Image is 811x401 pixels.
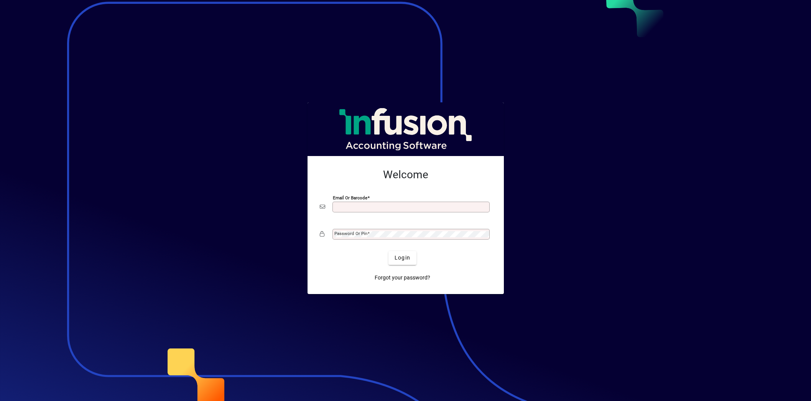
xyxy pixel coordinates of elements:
[333,195,367,200] mat-label: Email or Barcode
[320,168,492,181] h2: Welcome
[375,274,430,282] span: Forgot your password?
[372,271,433,285] a: Forgot your password?
[334,231,367,236] mat-label: Password or Pin
[395,254,410,262] span: Login
[388,251,416,265] button: Login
